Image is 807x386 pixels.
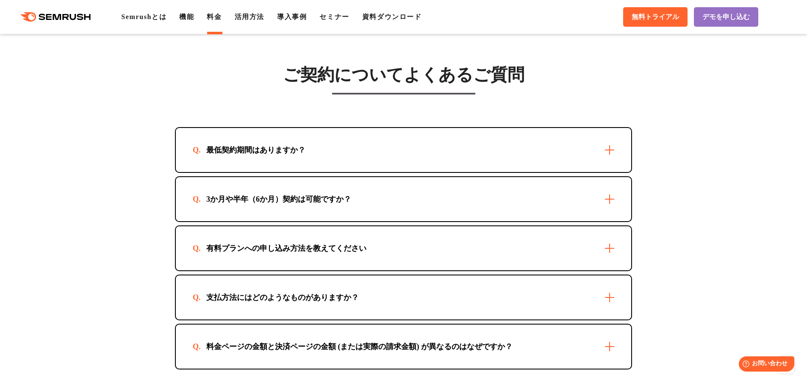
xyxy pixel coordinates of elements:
a: デモを申し込む [694,7,758,27]
div: 有料プランへの申し込み方法を教えてください [193,243,380,253]
a: セミナー [319,13,349,20]
a: 料金 [207,13,222,20]
a: 機能 [179,13,194,20]
span: デモを申し込む [702,13,750,22]
a: 導入事例 [277,13,307,20]
a: Semrushとは [121,13,166,20]
h3: ご契約についてよくあるご質問 [175,64,632,86]
a: 活用方法 [235,13,264,20]
iframe: Help widget launcher [732,353,798,377]
div: 最低契約期間はありますか？ [193,145,319,155]
div: 料金ページの金額と決済ページの金額 (または実際の請求金額) が異なるのはなぜですか？ [193,342,526,352]
span: 無料トライアル [632,13,679,22]
a: 無料トライアル [623,7,688,27]
div: 支払方法にはどのようなものがありますか？ [193,292,372,303]
a: 資料ダウンロード [362,13,422,20]
div: 3か月や半年（6か月）契約は可能ですか？ [193,194,365,204]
